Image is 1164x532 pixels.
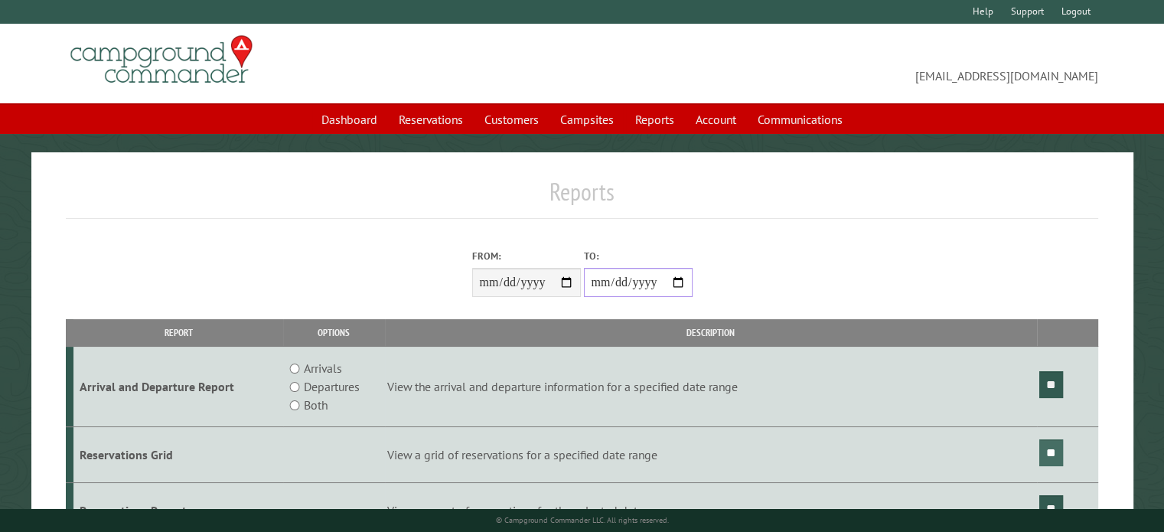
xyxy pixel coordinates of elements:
[582,42,1098,85] span: [EMAIL_ADDRESS][DOMAIN_NAME]
[66,177,1098,219] h1: Reports
[283,319,385,346] th: Options
[472,249,581,263] label: From:
[304,396,328,414] label: Both
[496,515,669,525] small: © Campground Commander LLC. All rights reserved.
[385,347,1037,427] td: View the arrival and departure information for a specified date range
[390,105,472,134] a: Reservations
[312,105,386,134] a: Dashboard
[626,105,683,134] a: Reports
[686,105,745,134] a: Account
[304,377,360,396] label: Departures
[584,249,693,263] label: To:
[385,319,1037,346] th: Description
[475,105,548,134] a: Customers
[304,359,342,377] label: Arrivals
[551,105,623,134] a: Campsites
[748,105,852,134] a: Communications
[73,319,283,346] th: Report
[385,427,1037,483] td: View a grid of reservations for a specified date range
[66,30,257,90] img: Campground Commander
[73,347,283,427] td: Arrival and Departure Report
[73,427,283,483] td: Reservations Grid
